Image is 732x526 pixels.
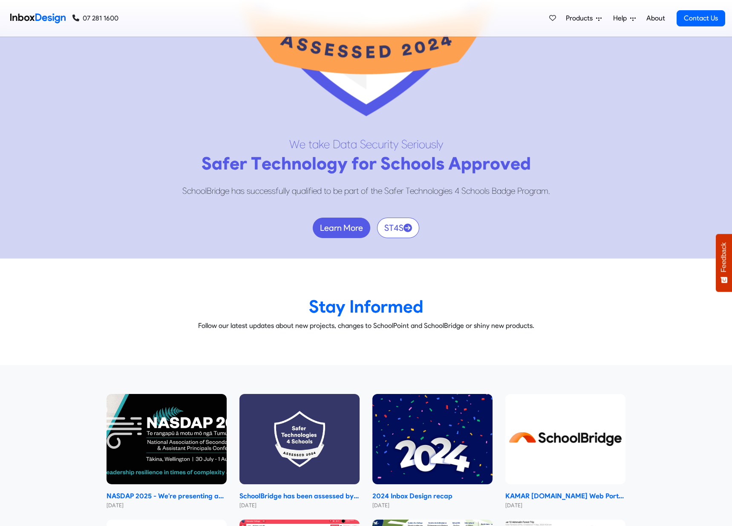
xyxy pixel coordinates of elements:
div: u [425,137,431,152]
div: o [421,152,431,174]
div: r [534,184,536,197]
div: a [497,184,501,197]
div: e [444,184,449,197]
small: [DATE] [505,501,625,509]
strong: 2024 Inbox Design recap [372,491,493,501]
strong: KAMAR [DOMAIN_NAME] Web Portal 2024 Changeover [505,491,625,501]
div: a [340,137,347,152]
div: f [352,152,359,174]
div: c [372,137,378,152]
div: s [486,184,490,197]
div: i [443,184,444,197]
div: e [230,152,239,174]
div: t [324,184,326,197]
a: Contact Us [677,10,725,26]
div: a [536,184,541,197]
div: D [333,137,340,152]
div: g [327,152,337,174]
div: u [378,137,384,152]
a: Learn More [313,218,370,238]
div: o [359,152,369,174]
div: o [434,184,438,197]
div: d [501,184,506,197]
div: o [428,184,432,197]
img: 2024 Inbox Design recap [372,394,493,484]
div: 4 [455,184,459,197]
div: h [373,184,378,197]
div: S [202,152,212,174]
div: A [448,152,461,174]
heading: Stay Informed [100,296,632,317]
div: y [337,152,348,174]
div: t [356,184,359,197]
div: p [344,184,349,197]
div: u [297,184,301,197]
img: SchoolBridge has been assessed by Safer Technologies 4 Schools (ST4S) [239,394,360,484]
div: l [484,184,486,197]
div: r [522,184,525,197]
div: P [517,184,522,197]
div: r [384,137,387,152]
strong: NASDAP 2025 - We're presenting about SchoolPoint and SchoolBridge [107,491,227,501]
div: f [276,184,279,197]
div: s [449,184,452,197]
div: n [291,152,302,174]
div: g [529,184,534,197]
div: s [247,184,251,197]
div: h [281,152,291,174]
div: a [349,184,354,197]
div: e [510,152,520,174]
div: r [482,152,490,174]
div: S [461,184,466,197]
div: e [366,137,372,152]
div: g [438,184,443,197]
div: W [289,137,300,152]
div: t [389,137,393,152]
div: i [307,184,308,197]
div: h [231,184,236,197]
div: i [311,184,313,197]
div: e [225,184,229,197]
div: r [413,137,417,152]
img: NASDAP 2025 - We're presenting about SchoolPoint and SchoolBridge [107,394,227,484]
div: u [279,184,283,197]
div: y [286,184,290,197]
div: T [251,152,262,174]
div: g [506,184,511,197]
div: f [308,184,311,197]
div: o [475,184,480,197]
div: c [271,152,281,174]
a: 07 281 1600 [72,13,118,23]
div: t [347,137,351,152]
div: n [423,184,428,197]
div: g [220,184,225,197]
div: e [511,184,515,197]
div: S [360,137,366,152]
div: o [525,184,529,197]
div: e [324,137,330,152]
span: Feedback [720,242,728,272]
div: e [410,184,414,197]
span: Products [566,13,596,23]
div: e [338,184,342,197]
div: c [259,184,264,197]
div: o [480,184,484,197]
a: SchoolBridge has been assessed by Safer Technologies 4 Schools (ST4S) SchoolBridge has been asses... [239,394,360,509]
button: Feedback - Show survey [716,234,732,292]
div: s [436,152,444,174]
div: l [205,184,207,197]
div: B [492,184,497,197]
div: SchoolBridge has successfully qualified to be part of the Safer Technologies 4 Schools Badge Prog... [166,184,566,197]
div: S [380,152,391,174]
div: S [384,184,389,197]
div: o [326,184,331,197]
div: k [319,137,324,152]
div: e [407,137,413,152]
div: o [411,152,421,174]
div: h [470,184,475,197]
div: p [472,152,482,174]
a: NASDAP 2025 - We're presenting about SchoolPoint and SchoolBridge NASDAP 2025 - We're presenting ... [107,394,227,509]
div: We take Data Security Seriously Safer Technology for Schools Approved [202,137,531,177]
div: l [306,184,307,197]
div: d [520,152,531,174]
